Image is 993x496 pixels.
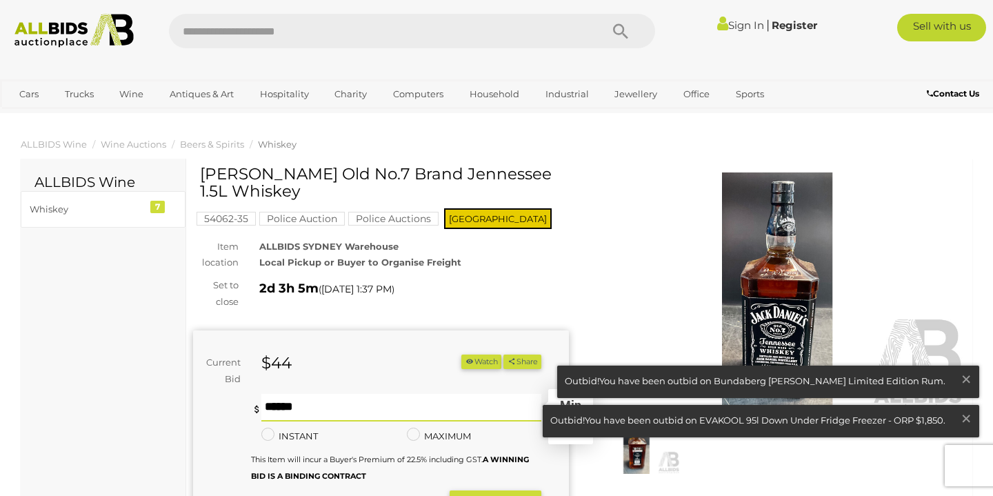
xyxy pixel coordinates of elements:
[200,166,565,201] h1: [PERSON_NAME] Old No.7 Brand Jennessee 1.5L Whiskey
[550,397,592,442] div: Min $45
[461,355,501,369] button: Watch
[772,19,817,32] a: Register
[319,284,394,295] span: ( )
[259,281,319,296] strong: 2d 3h 5m
[161,83,243,106] a: Antiques & Art
[261,353,292,373] strong: $44
[10,83,48,106] a: Cars
[258,139,297,150] a: Whiskey
[30,201,143,217] div: Whiskey
[325,83,376,106] a: Charity
[348,213,439,224] a: Police Auctions
[251,455,529,480] small: This Item will incur a Buyer's Premium of 22.5% including GST.
[536,83,598,106] a: Industrial
[593,418,680,474] img: Jack Daniel's Old No.7 Brand Jennessee 1.5L Whiskey
[101,139,166,150] a: Wine Auctions
[259,257,461,268] strong: Local Pickup or Buyer to Organise Freight
[21,191,185,228] a: Whiskey 7
[586,14,655,48] button: Search
[321,283,392,295] span: [DATE] 1:37 PM
[8,14,141,48] img: Allbids.com.au
[180,139,244,150] a: Beers & Spirits
[960,366,972,393] span: ×
[259,212,345,226] mark: Police Auction
[56,83,103,106] a: Trucks
[150,201,165,213] div: 7
[110,83,152,106] a: Wine
[183,277,249,310] div: Set to close
[21,139,87,150] a: ALLBIDS Wine
[674,83,719,106] a: Office
[261,428,318,444] label: INSTANT
[590,172,965,415] img: Jack Daniel's Old No.7 Brand Jennessee 1.5L Whiskey
[193,355,251,387] div: Current Bid
[183,239,249,271] div: Item location
[897,14,986,41] a: Sell with us
[348,212,439,226] mark: Police Auctions
[766,17,770,32] span: |
[444,208,552,229] span: [GEOGRAPHIC_DATA]
[34,175,172,190] h2: ALLBIDS Wine
[461,83,528,106] a: Household
[407,428,471,444] label: MAXIMUM
[197,212,256,226] mark: 54062-35
[461,355,501,369] li: Watch this item
[503,355,541,369] button: Share
[197,213,256,224] a: 54062-35
[10,106,126,128] a: [GEOGRAPHIC_DATA]
[251,455,529,480] b: A WINNING BID IS A BINDING CONTRACT
[927,88,979,99] b: Contact Us
[717,19,764,32] a: Sign In
[251,83,318,106] a: Hospitality
[259,213,345,224] a: Police Auction
[259,241,399,252] strong: ALLBIDS SYDNEY Warehouse
[960,405,972,432] span: ×
[605,83,666,106] a: Jewellery
[727,83,773,106] a: Sports
[384,83,452,106] a: Computers
[927,86,983,101] a: Contact Us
